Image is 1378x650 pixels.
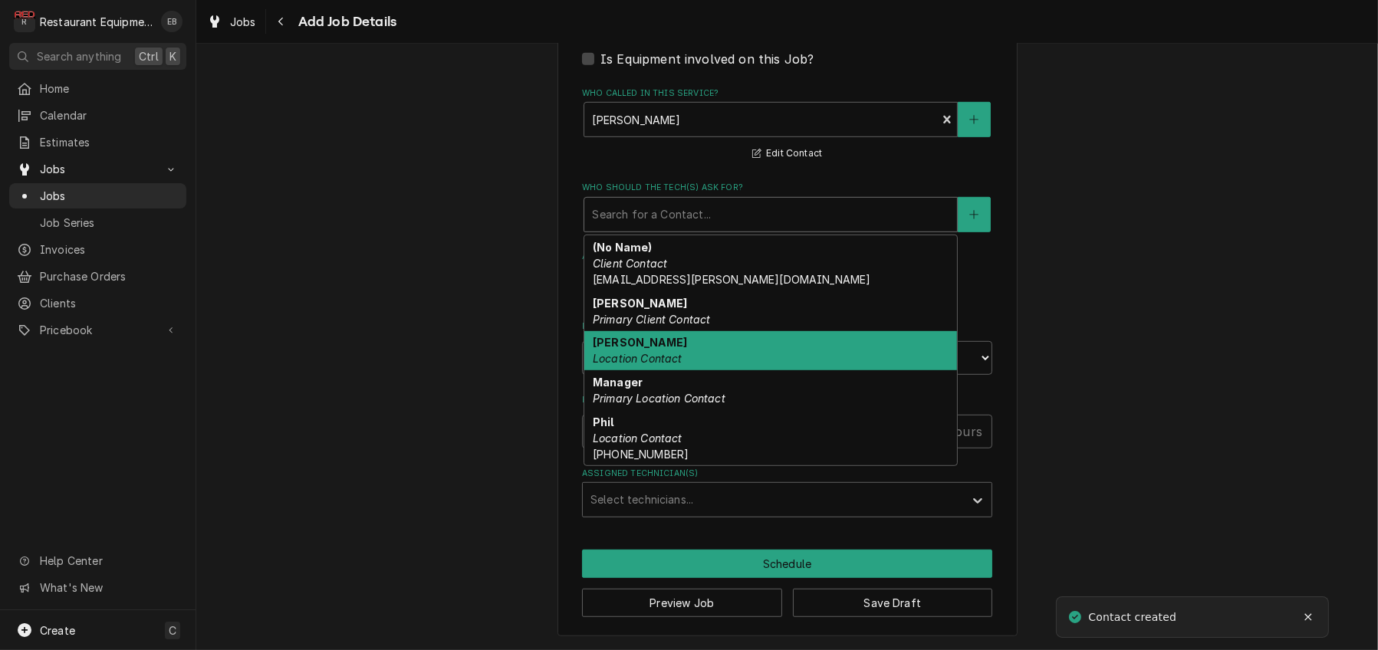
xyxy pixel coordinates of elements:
a: Calendar [9,103,186,128]
span: K [169,48,176,64]
div: R [14,11,35,32]
button: Schedule [582,550,992,578]
div: Button Group [582,550,992,617]
label: Is Equipment involved on this Job? [600,50,814,68]
a: Go to Pricebook [9,317,186,343]
label: Estimated Job Duration [582,394,992,406]
label: Who called in this service? [582,87,992,100]
button: Create New Contact [958,197,990,232]
strong: Manager [593,376,643,389]
div: Button Group Row [582,578,992,617]
strong: (No Name) [593,241,652,254]
span: Calendar [40,107,179,123]
button: Edit Contact [750,144,824,163]
div: Estimated Job Duration [582,394,992,448]
div: hours [937,415,992,448]
span: Help Center [40,553,177,569]
button: Search anythingCtrlK [9,43,186,70]
div: Restaurant Equipment Diagnostics's Avatar [14,11,35,32]
a: Job Series [9,210,186,235]
span: [PHONE_NUMBER] [593,448,689,461]
div: Equipment Expected [582,29,992,68]
input: Date [582,341,781,375]
div: EB [161,11,183,32]
a: Clients [9,291,186,316]
div: Restaurant Equipment Diagnostics [40,14,153,30]
span: Jobs [40,161,156,177]
div: Attachments [582,251,992,301]
span: Add Job Details [294,11,396,32]
a: Estimates [9,130,186,155]
svg: Create New Contact [969,209,978,220]
em: Primary Location Contact [593,392,725,405]
div: Estimated Arrival Time [582,320,992,375]
div: Button Group Row [582,550,992,578]
a: Invoices [9,237,186,262]
span: Jobs [40,188,179,204]
span: [EMAIL_ADDRESS][PERSON_NAME][DOMAIN_NAME] [593,273,871,286]
a: Go to Jobs [9,156,186,182]
div: Assigned Technician(s) [582,468,992,517]
em: Location Contact [593,432,682,445]
button: Preview Job [582,589,782,617]
span: Pricebook [40,322,156,338]
span: Estimates [40,134,179,150]
label: Assigned Technician(s) [582,468,992,480]
div: Who should the tech(s) ask for? [582,182,992,231]
em: Client Contact [593,257,667,270]
span: Ctrl [139,48,159,64]
div: Who called in this service? [582,87,992,163]
span: Purchase Orders [40,268,179,284]
label: Attachments [582,251,992,263]
em: Primary Client Contact [593,313,711,326]
button: Create New Contact [958,102,990,137]
span: C [169,622,176,639]
a: Go to What's New [9,575,186,600]
span: Job Series [40,215,179,231]
span: Home [40,80,179,97]
a: Go to Help Center [9,548,186,573]
a: Home [9,76,186,101]
a: Purchase Orders [9,264,186,289]
button: Navigate back [269,9,294,34]
span: Create [40,624,75,637]
span: Invoices [40,241,179,258]
label: Who should the tech(s) ask for? [582,182,992,194]
span: Search anything [37,48,121,64]
strong: [PERSON_NAME] [593,336,687,349]
div: Contact created [1089,609,1180,625]
span: Jobs [230,14,256,30]
strong: Phil [593,415,614,428]
div: Emily Bird's Avatar [161,11,183,32]
svg: Create New Contact [969,114,978,125]
span: What's New [40,579,177,596]
a: Jobs [201,9,262,34]
label: Estimated Arrival Time [582,320,992,333]
em: Location Contact [593,352,682,365]
strong: [PERSON_NAME] [593,297,687,310]
button: Save Draft [793,589,993,617]
span: Clients [40,295,179,311]
a: Jobs [9,183,186,208]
